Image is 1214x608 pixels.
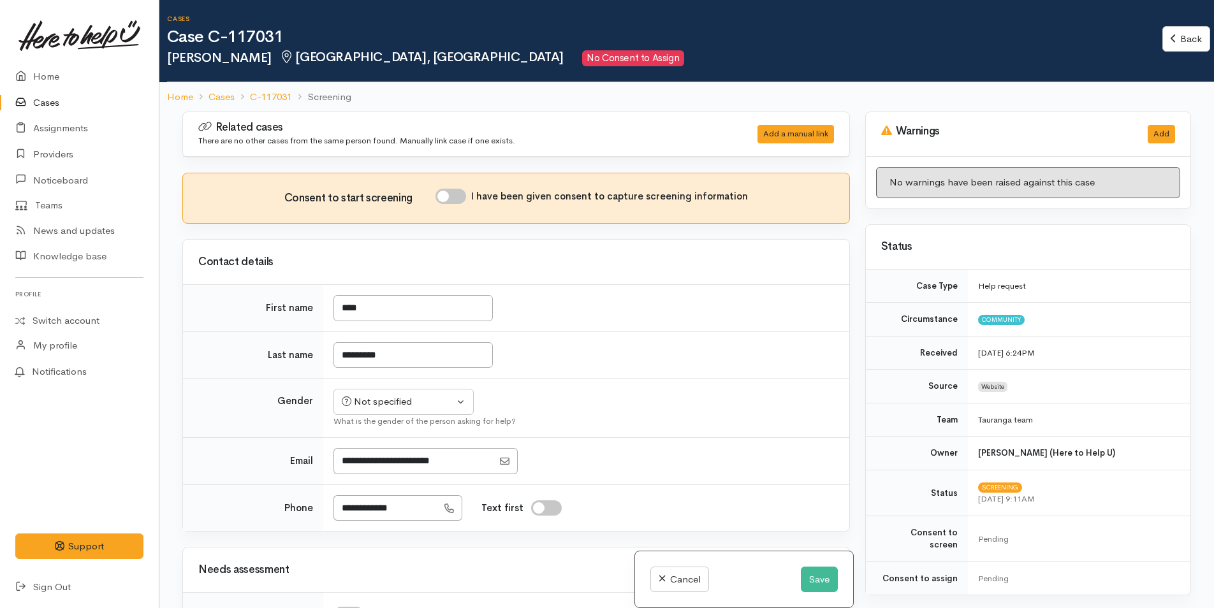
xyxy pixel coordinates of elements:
[279,49,564,65] span: [GEOGRAPHIC_DATA], [GEOGRAPHIC_DATA]
[866,403,968,437] td: Team
[266,301,313,315] label: First name
[284,501,313,516] label: Phone
[978,482,1022,493] span: Screening
[582,50,684,66] span: No Consent to Assign
[1148,125,1175,143] button: Add
[15,286,143,303] h6: Profile
[978,572,1175,585] div: Pending
[250,90,292,105] a: C-117031
[978,447,1115,458] b: [PERSON_NAME] (Here to Help U)
[866,370,968,403] td: Source
[978,382,1007,392] span: Website
[876,167,1180,198] div: No warnings have been raised against this case
[198,121,726,134] h3: Related cases
[284,192,435,205] h3: Consent to start screening
[866,561,968,595] td: Consent to assign
[198,256,834,268] h3: Contact details
[881,241,1175,253] h3: Status
[978,533,1175,546] div: Pending
[1162,26,1210,52] a: Back
[198,135,515,146] small: There are no other cases from the same person found. Manually link case if one exists.
[968,270,1190,303] td: Help request
[978,315,1025,325] span: Community
[167,28,1162,47] h1: Case C-117031
[268,348,313,363] label: Last name
[277,394,313,409] label: Gender
[292,90,351,105] li: Screening
[866,470,968,516] td: Status
[333,389,474,415] button: Not specified
[167,90,193,105] a: Home
[333,415,834,428] div: What is the gender of the person asking for help?
[471,189,748,204] label: I have been given consent to capture screening information
[866,270,968,303] td: Case Type
[866,516,968,561] td: Consent to screen
[978,493,1175,505] div: [DATE] 9:11AM
[650,567,708,593] a: Cancel
[290,454,313,468] label: Email
[881,125,1132,138] h3: Warnings
[866,303,968,337] td: Circumstance
[342,394,454,409] div: Not specified
[866,437,968,470] td: Owner
[801,567,838,593] button: Save
[159,82,1214,112] nav: breadcrumb
[15,533,143,560] button: Support
[208,90,235,105] a: Cases
[866,336,968,370] td: Received
[978,347,1035,358] time: [DATE] 6:24PM
[167,15,1162,22] h6: Cases
[198,564,834,576] h3: Needs assessment
[978,414,1033,425] span: Tauranga team
[167,50,1162,66] h2: [PERSON_NAME]
[481,501,523,516] label: Text first
[757,125,834,143] div: Add a manual link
